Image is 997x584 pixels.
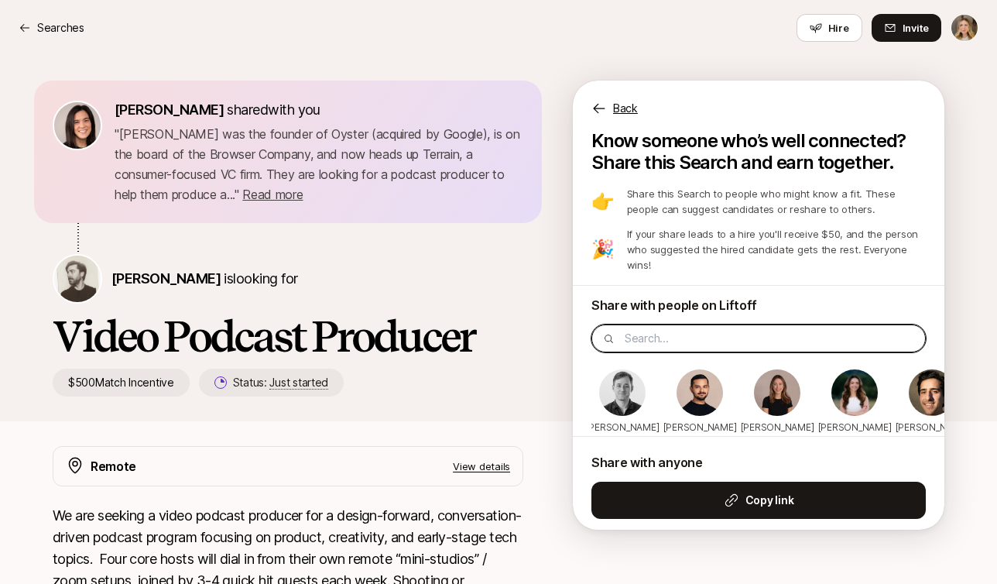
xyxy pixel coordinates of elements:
[909,369,955,416] img: Sean Zoka
[111,270,221,287] span: [PERSON_NAME]
[754,369,800,416] img: Lauren Bray
[591,452,926,472] p: Share with anyone
[599,369,646,416] img: Colin Raney
[591,482,926,519] button: Copy link
[745,491,793,510] strong: Copy link
[453,459,510,474] p: View details
[53,369,190,397] p: $500 Match Incentive
[625,329,916,348] input: Search...
[663,421,737,435] p: [PERSON_NAME]
[115,124,523,204] p: " [PERSON_NAME] was the founder of Oyster (acquired by Google), is on the board of the Browser Co...
[54,102,101,149] img: 71d7b91d_d7cb_43b4_a7ea_a9b2f2cc6e03.jpg
[591,528,926,542] p: See an example message
[91,456,136,476] p: Remote
[627,186,926,217] p: Share this Search to people who might know a fit. These people can suggest candidates or reshare ...
[872,14,941,42] button: Invite
[53,313,523,359] h1: Video Podcast Producer
[828,20,849,36] span: Hire
[831,369,878,416] img: Nicole Orsak
[677,369,723,416] img: Frank Guzzone
[669,368,731,436] div: Frank Guzzone
[115,99,327,121] p: shared
[111,268,297,290] p: is looking for
[896,421,969,435] p: [PERSON_NAME]
[268,101,320,118] span: with you
[903,20,929,36] span: Invite
[54,256,101,302] img: Willem Van Lancker
[951,15,978,41] img: Madeline Macartney
[591,368,653,436] div: Colin Raney
[591,130,926,173] p: Know someone who’s well connected? Share this Search and earn together.
[591,192,615,211] p: 👉
[586,421,660,435] p: [PERSON_NAME]
[797,14,862,42] button: Hire
[591,295,926,315] p: Share with people on Liftoff
[951,14,978,42] button: Madeline Macartney
[37,19,84,37] p: Searches
[115,101,224,118] span: [PERSON_NAME]
[613,99,638,118] p: Back
[233,373,328,392] p: Status:
[591,240,615,259] p: 🎉
[818,421,892,435] p: [PERSON_NAME]
[824,368,886,436] div: Nicole Orsak
[746,368,808,436] div: Lauren Bray
[242,187,303,202] span: Read more
[627,226,926,273] p: If your share leads to a hire you'll receive $50, and the person who suggested the hired candidat...
[901,368,963,436] div: Sean Zoka
[269,376,328,390] span: Just started
[741,421,814,435] p: [PERSON_NAME]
